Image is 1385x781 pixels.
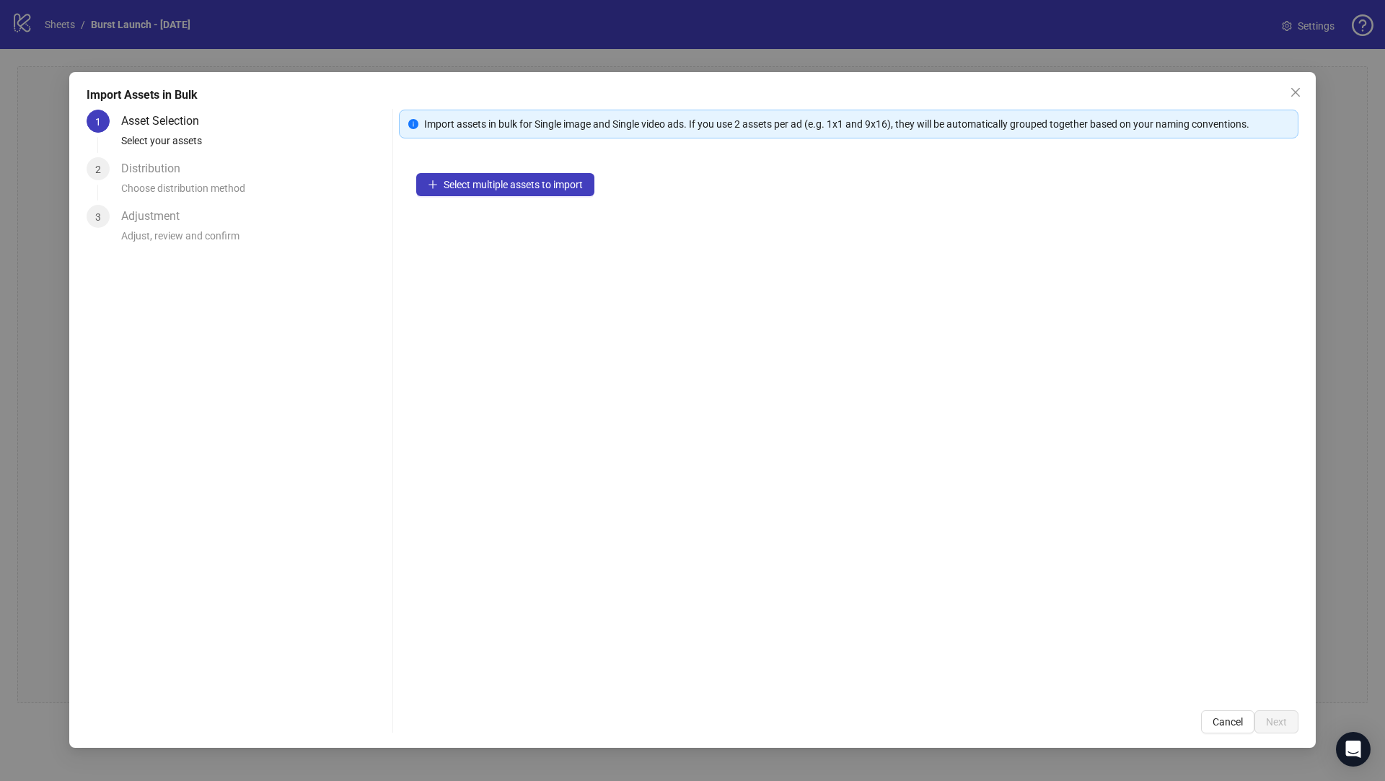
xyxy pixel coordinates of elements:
[95,164,101,175] span: 2
[121,228,387,252] div: Adjust, review and confirm
[121,205,191,228] div: Adjustment
[1284,81,1307,104] button: Close
[1336,732,1371,767] div: Open Intercom Messenger
[408,119,418,129] span: info-circle
[87,87,1298,104] div: Import Assets in Bulk
[444,179,583,190] span: Select multiple assets to import
[428,180,438,190] span: plus
[95,211,101,223] span: 3
[121,110,211,133] div: Asset Selection
[1201,710,1254,733] button: Cancel
[424,116,1289,132] div: Import assets in bulk for Single image and Single video ads. If you use 2 assets per ad (e.g. 1x1...
[1254,710,1298,733] button: Next
[121,157,192,180] div: Distribution
[1290,87,1301,98] span: close
[1213,716,1243,728] span: Cancel
[95,116,101,128] span: 1
[121,180,387,205] div: Choose distribution method
[416,173,594,196] button: Select multiple assets to import
[121,133,387,157] div: Select your assets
